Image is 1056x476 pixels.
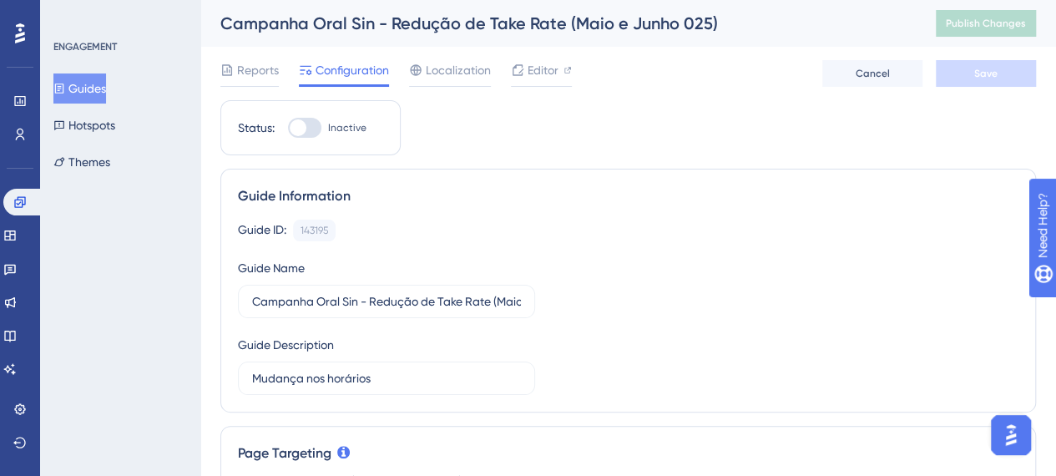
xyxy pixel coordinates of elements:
[426,60,491,80] span: Localization
[53,147,110,177] button: Themes
[316,60,389,80] span: Configuration
[53,110,115,140] button: Hotspots
[528,60,558,80] span: Editor
[238,335,334,355] div: Guide Description
[53,73,106,104] button: Guides
[986,410,1036,460] iframe: UserGuiding AI Assistant Launcher
[856,67,890,80] span: Cancel
[220,12,894,35] div: Campanha Oral Sin - Redução de Take Rate (Maio e Junho 025)
[238,443,1018,463] div: Page Targeting
[238,220,286,241] div: Guide ID:
[822,60,922,87] button: Cancel
[301,224,328,237] div: 143195
[946,17,1026,30] span: Publish Changes
[238,258,305,278] div: Guide Name
[237,60,279,80] span: Reports
[936,10,1036,37] button: Publish Changes
[252,292,521,311] input: Type your Guide’s Name here
[238,186,1018,206] div: Guide Information
[238,118,275,138] div: Status:
[936,60,1036,87] button: Save
[328,121,366,134] span: Inactive
[39,4,104,24] span: Need Help?
[53,40,117,53] div: ENGAGEMENT
[974,67,998,80] span: Save
[252,369,521,387] input: Type your Guide’s Description here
